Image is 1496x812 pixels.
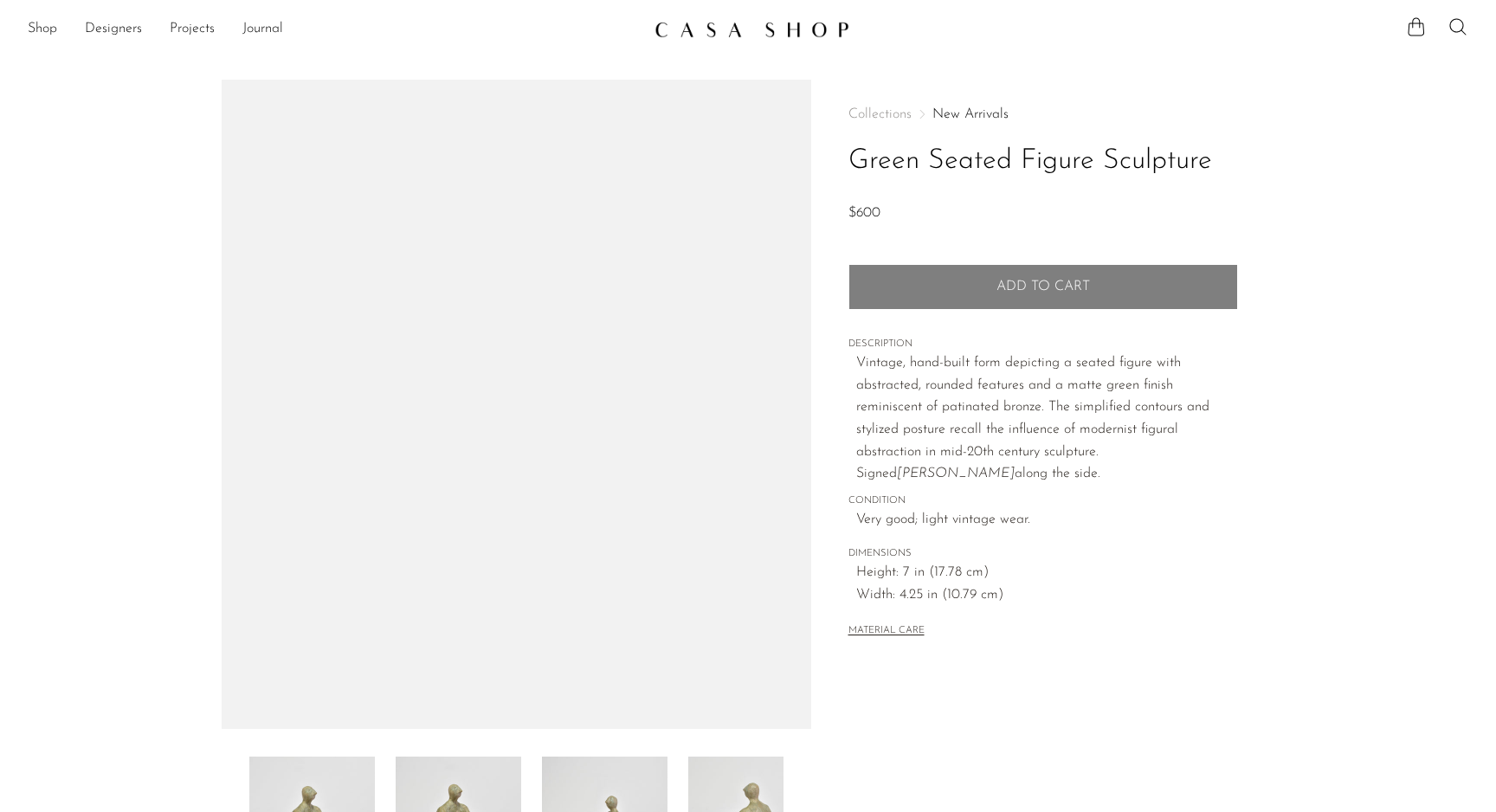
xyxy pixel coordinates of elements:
a: New Arrivals [932,107,1009,121]
span: Width: 4.25 in (10.79 cm) [856,584,1238,607]
a: Shop [28,18,57,41]
span: CONDITION [848,493,1238,509]
nav: Desktop navigation [28,15,641,44]
a: Journal [242,18,283,41]
h1: Green Seated Figure Sculpture [848,139,1238,184]
span: Collections [848,107,912,121]
span: Very good; light vintage wear. [856,509,1238,532]
span: Add to cart [996,279,1090,295]
a: Designers [85,18,142,41]
span: DIMENSIONS [848,546,1238,562]
ul: NEW HEADER MENU [28,15,641,44]
span: DESCRIPTION [848,337,1238,352]
button: Add to cart [848,264,1238,309]
p: Vintage, hand-built form depicting a seated figure with abstracted, rounded features and a matte ... [856,352,1238,486]
span: Height: 7 in (17.78 cm) [856,562,1238,584]
button: MATERIAL CARE [848,625,925,638]
nav: Breadcrumbs [848,107,1238,121]
span: $600 [848,206,880,220]
em: [PERSON_NAME] [897,467,1015,480]
a: Projects [170,18,215,41]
